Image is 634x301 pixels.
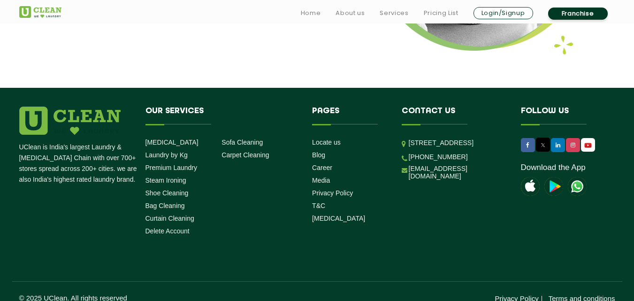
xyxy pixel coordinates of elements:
img: UClean Laundry and Dry Cleaning [19,6,61,18]
h4: Follow us [521,107,603,124]
img: playstoreicon.png [544,177,563,196]
a: Sofa Cleaning [222,139,263,146]
a: Pricing List [424,8,458,19]
a: Career [312,164,332,171]
a: Download the App [521,163,586,172]
a: Login/Signup [474,7,533,19]
img: apple-icon.png [521,177,540,196]
a: Premium Laundry [145,164,198,171]
p: [STREET_ADDRESS] [409,138,507,148]
a: About us [336,8,365,19]
a: Carpet Cleaning [222,151,269,159]
img: UClean Laundry and Dry Cleaning [582,140,594,150]
a: Shoe Cleaning [145,189,189,197]
img: logo.png [19,107,121,135]
a: [MEDICAL_DATA] [312,215,365,222]
a: Curtain Cleaning [145,215,194,222]
a: Services [380,8,408,19]
a: Locate us [312,139,341,146]
a: [PHONE_NUMBER] [409,153,468,161]
h4: Pages [312,107,388,124]
a: [MEDICAL_DATA] [145,139,199,146]
img: UClean Laundry and Dry Cleaning [568,177,587,196]
h4: Our Services [145,107,298,124]
a: Delete Account [145,227,190,235]
a: Privacy Policy [312,189,353,197]
a: Blog [312,151,325,159]
a: [EMAIL_ADDRESS][DOMAIN_NAME] [409,165,507,180]
a: Media [312,177,330,184]
a: T&C [312,202,325,209]
h4: Contact us [402,107,507,124]
p: UClean is India's largest Laundry & [MEDICAL_DATA] Chain with over 700+ stores spread across 200+... [19,142,138,185]
a: Home [301,8,321,19]
a: Laundry by Kg [145,151,188,159]
a: Franchise [548,8,608,20]
a: Bag Cleaning [145,202,185,209]
a: Steam Ironing [145,177,186,184]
